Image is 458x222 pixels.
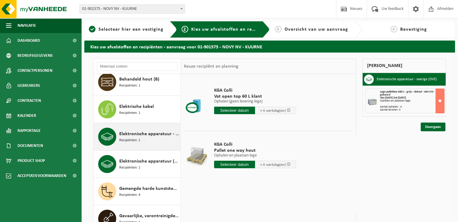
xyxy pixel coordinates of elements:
[17,123,41,138] span: Rapportage
[17,138,43,153] span: Documenten
[214,141,296,147] span: KGA Colli
[380,99,444,102] div: Ophalen en plaatsen lege
[17,168,66,183] span: Acceptatievoorwaarden
[214,93,296,99] span: Vat open top 60 L klant
[119,110,140,116] span: Recipiënten: 1
[380,108,444,111] div: Aantal leveren: 4
[214,87,296,93] span: KGA Colli
[214,161,255,168] input: Selecteer datum
[119,192,140,198] span: Recipiënten: 4
[17,48,53,63] span: Bedrijfsgegevens
[214,99,296,104] p: Ophalen (geen levering lege)
[260,109,286,113] span: + 4 werkdag(en)
[17,153,45,168] span: Product Shop
[94,68,181,96] button: Behandeld hout (B) Recipiënten: 1
[87,26,165,33] a: 1Selecteer hier een vestiging
[94,96,181,123] button: Elektrische kabel Recipiënten: 1
[17,63,52,78] span: Contactpersonen
[17,33,40,48] span: Dashboard
[97,62,178,71] input: Materiaal zoeken
[119,158,179,165] span: Elektronische apparatuur (KV) koelvries (huishoudelijk)
[214,107,255,114] input: Selecteer datum
[380,90,434,96] span: Lage palletbox 680 L - grijs - deksel - niet UN-gekeurd
[89,26,95,32] span: 1
[119,76,159,83] span: Behandeld hout (B)
[17,93,41,108] span: Contracten
[275,26,282,32] span: 3
[80,5,185,13] span: 01-901575 - NOVY NV - KUURNE
[79,5,185,14] span: 01-901575 - NOVY NV - KUURNE
[119,103,154,110] span: Elektrische kabel
[182,26,188,32] span: 2
[17,108,36,123] span: Kalender
[377,75,437,84] h3: Elektronische apparatuur - overige (OVE)
[94,178,181,205] button: Gemengde harde kunststoffen (PE, PP en PVC), recycleerbaar (industrieel) Recipiënten: 4
[391,26,397,32] span: 4
[84,41,455,52] h2: Kies uw afvalstoffen en recipiënten - aanvraag voor 01-901575 - NOVY NV - KUURNE
[214,147,296,154] span: Pallet one way hout
[191,27,274,32] span: Kies uw afvalstoffen en recipiënten
[119,185,179,192] span: Gemengde harde kunststoffen (PE, PP en PVC), recycleerbaar (industrieel)
[119,212,179,220] span: Gevaarlijke, verontreinigde grond
[119,138,140,143] span: Recipiënten: 1
[285,27,348,32] span: Overzicht van uw aanvraag
[119,165,140,171] span: Recipiënten: 1
[362,59,446,73] div: [PERSON_NAME]
[94,123,181,151] button: Elektronische apparatuur - overige (OVE) Recipiënten: 1
[181,59,241,74] div: Keuze recipiënt en planning
[94,151,181,178] button: Elektronische apparatuur (KV) koelvries (huishoudelijk) Recipiënten: 1
[119,83,140,89] span: Recipiënten: 1
[421,123,445,131] a: Doorgaan
[380,105,444,108] div: Aantal ophalen : 4
[17,18,36,33] span: Navigatie
[400,27,427,32] span: Bevestiging
[260,163,286,167] span: + 4 werkdag(en)
[380,96,406,99] strong: Van [DATE] tot [DATE]
[17,78,40,93] span: Gebruikers
[98,27,164,32] span: Selecteer hier een vestiging
[214,154,296,158] p: Ophalen en plaatsen lege
[119,130,179,138] span: Elektronische apparatuur - overige (OVE)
